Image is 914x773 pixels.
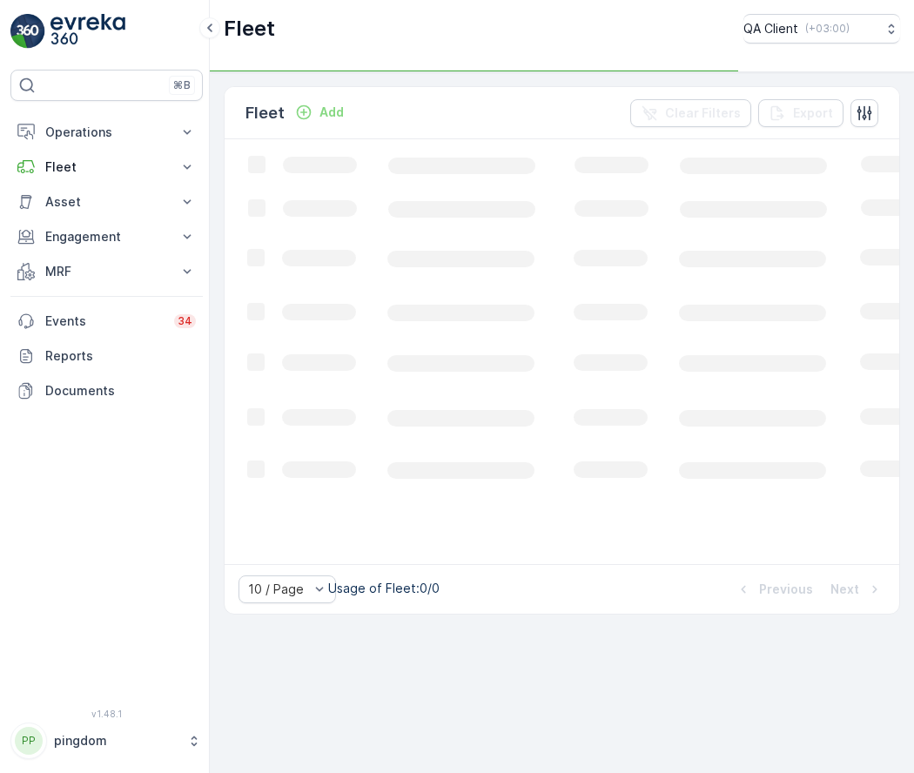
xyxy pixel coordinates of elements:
[178,314,192,328] p: 34
[733,579,815,600] button: Previous
[45,263,168,280] p: MRF
[10,14,45,49] img: logo
[45,382,196,400] p: Documents
[630,99,751,127] button: Clear Filters
[45,313,164,330] p: Events
[10,115,203,150] button: Operations
[328,580,440,597] p: Usage of Fleet : 0/0
[45,193,168,211] p: Asset
[805,22,850,36] p: ( +03:00 )
[759,581,813,598] p: Previous
[288,102,351,123] button: Add
[743,20,798,37] p: QA Client
[743,14,900,44] button: QA Client(+03:00)
[224,15,275,43] p: Fleet
[45,158,168,176] p: Fleet
[45,124,168,141] p: Operations
[10,254,203,289] button: MRF
[758,99,843,127] button: Export
[10,150,203,185] button: Fleet
[173,78,191,92] p: ⌘B
[10,339,203,373] a: Reports
[50,14,125,49] img: logo_light-DOdMpM7g.png
[10,709,203,719] span: v 1.48.1
[45,347,196,365] p: Reports
[245,101,285,125] p: Fleet
[793,104,833,122] p: Export
[10,373,203,408] a: Documents
[10,304,203,339] a: Events34
[10,185,203,219] button: Asset
[829,579,885,600] button: Next
[665,104,741,122] p: Clear Filters
[319,104,344,121] p: Add
[45,228,168,245] p: Engagement
[830,581,859,598] p: Next
[15,727,43,755] div: PP
[54,732,178,749] p: pingdom
[10,219,203,254] button: Engagement
[10,723,203,759] button: PPpingdom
